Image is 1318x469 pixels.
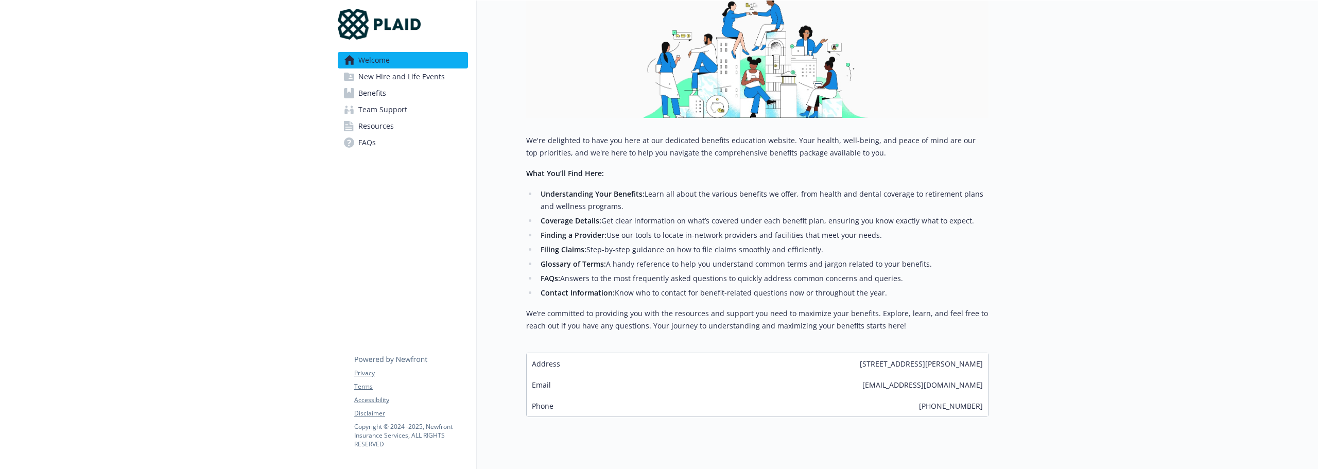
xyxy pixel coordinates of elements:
[338,134,468,151] a: FAQs
[537,244,989,256] li: Step-by-step guidance on how to file claims smoothly and efficiently.
[541,216,601,225] strong: Coverage Details:
[358,68,445,85] span: New Hire and Life Events
[338,101,468,118] a: Team Support
[354,422,467,448] p: Copyright © 2024 - 2025 , Newfront Insurance Services, ALL RIGHTS RESERVED
[860,358,983,369] span: [STREET_ADDRESS][PERSON_NAME]
[358,134,376,151] span: FAQs
[541,245,586,254] strong: Filing Claims:
[537,258,989,270] li: A handy reference to help you understand common terms and jargon related to your benefits.
[537,287,989,299] li: Know who to contact for benefit-related questions now or throughout the year.
[537,188,989,213] li: Learn all about the various benefits we offer, from health and dental coverage to retirement plan...
[532,379,551,390] span: Email
[526,134,989,159] p: We're delighted to have you here at our dedicated benefits education website. Your health, well-b...
[338,68,468,85] a: New Hire and Life Events
[537,215,989,227] li: Get clear information on what’s covered under each benefit plan, ensuring you know exactly what t...
[358,118,394,134] span: Resources
[338,118,468,134] a: Resources
[532,401,553,411] span: Phone
[919,401,983,411] span: [PHONE_NUMBER]
[338,52,468,68] a: Welcome
[354,409,467,418] a: Disclaimer
[541,288,615,298] strong: Contact Information:
[354,382,467,391] a: Terms
[537,229,989,241] li: Use our tools to locate in-network providers and facilities that meet your needs.
[541,273,560,283] strong: FAQs:
[338,85,468,101] a: Benefits
[541,259,606,269] strong: Glossary of Terms:
[541,189,645,199] strong: Understanding Your Benefits:
[358,52,390,68] span: Welcome
[354,395,467,405] a: Accessibility
[526,168,604,178] strong: What You’ll Find Here:
[862,379,983,390] span: [EMAIL_ADDRESS][DOMAIN_NAME]
[358,85,386,101] span: Benefits
[541,230,606,240] strong: Finding a Provider:
[537,272,989,285] li: Answers to the most frequently asked questions to quickly address common concerns and queries.
[526,307,989,332] p: We’re committed to providing you with the resources and support you need to maximize your benefit...
[358,101,407,118] span: Team Support
[532,358,560,369] span: Address
[354,369,467,378] a: Privacy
